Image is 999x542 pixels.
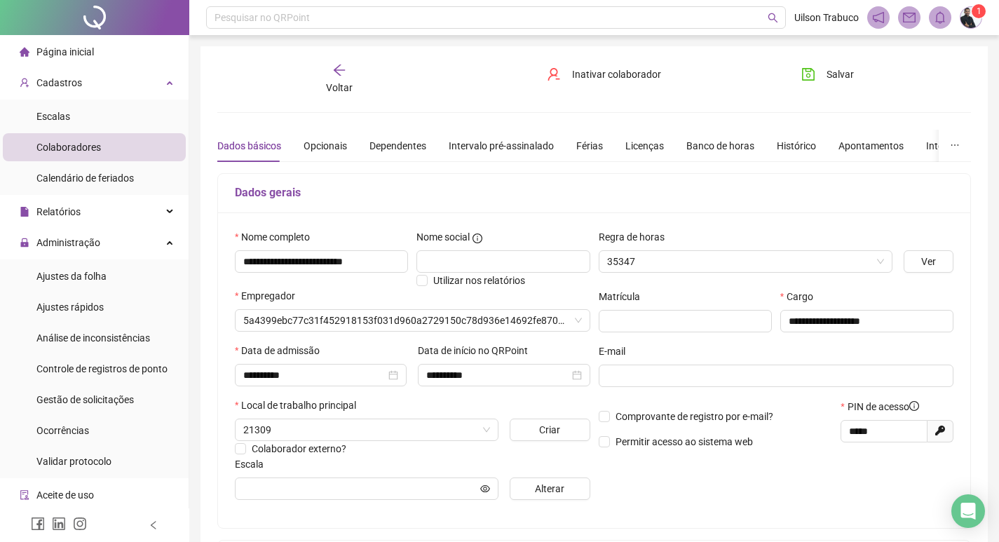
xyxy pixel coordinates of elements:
[473,233,482,243] span: info-circle
[243,310,582,331] span: 5a4399ebc77c31f452918153f031d960a2729150c78d936e14692fe870742e7b
[235,184,953,201] h5: Dados gerais
[904,250,953,273] button: Ver
[768,13,778,23] span: search
[686,138,754,154] div: Banco de horas
[31,517,45,531] span: facebook
[243,419,490,440] span: 21309
[607,251,884,272] span: 35347
[369,138,426,154] div: Dependentes
[794,10,859,25] span: Uilson Trabuco
[20,207,29,217] span: file
[36,111,70,122] span: Escalas
[599,229,674,245] label: Regra de horas
[149,520,158,530] span: left
[235,229,319,245] label: Nome completo
[36,332,150,344] span: Análise de inconsistências
[235,456,273,472] label: Escala
[921,254,936,269] span: Ver
[625,138,664,154] div: Licenças
[903,11,916,24] span: mail
[848,399,919,414] span: PIN de acesso
[576,138,603,154] div: Férias
[36,363,168,374] span: Controle de registros de ponto
[20,238,29,248] span: lock
[326,82,353,93] span: Voltar
[36,46,94,57] span: Página inicial
[235,288,304,304] label: Empregador
[235,343,329,358] label: Data de admissão
[52,517,66,531] span: linkedin
[304,138,347,154] div: Opcionais
[777,138,816,154] div: Histórico
[73,517,87,531] span: instagram
[20,78,29,88] span: user-add
[960,7,981,28] img: 38507
[332,63,346,77] span: arrow-left
[872,11,885,24] span: notification
[599,344,634,359] label: E-mail
[252,443,346,454] span: Colaborador externo?
[791,63,864,86] button: Salvar
[539,422,560,438] span: Criar
[616,436,753,447] span: Permitir acesso ao sistema web
[36,142,101,153] span: Colaboradores
[36,206,81,217] span: Relatórios
[950,140,960,150] span: ellipsis
[616,411,773,422] span: Comprovante de registro por e-mail?
[939,130,971,162] button: ellipsis
[934,11,946,24] span: bell
[510,419,590,441] button: Criar
[977,6,981,16] span: 1
[801,67,815,81] span: save
[36,394,134,405] span: Gestão de solicitações
[418,343,537,358] label: Data de início no QRPoint
[926,138,978,154] div: Integrações
[972,4,986,18] sup: Atualize o seu contato no menu Meus Dados
[510,477,590,500] button: Alterar
[827,67,854,82] span: Salvar
[36,302,104,313] span: Ajustes rápidos
[951,494,985,528] div: Open Intercom Messenger
[36,456,111,467] span: Validar protocolo
[433,275,525,286] span: Utilizar nos relatórios
[20,47,29,57] span: home
[449,138,554,154] div: Intervalo pré-assinalado
[599,289,649,304] label: Matrícula
[535,481,564,496] span: Alterar
[20,490,29,500] span: audit
[36,271,107,282] span: Ajustes da folha
[36,489,94,501] span: Aceite de uso
[536,63,672,86] button: Inativar colaborador
[838,138,904,154] div: Apontamentos
[36,172,134,184] span: Calendário de feriados
[547,67,561,81] span: user-delete
[572,67,661,82] span: Inativar colaborador
[909,401,919,411] span: info-circle
[480,484,490,494] span: eye
[36,237,100,248] span: Administração
[416,229,470,245] span: Nome social
[217,138,281,154] div: Dados básicos
[780,289,822,304] label: Cargo
[36,77,82,88] span: Cadastros
[36,425,89,436] span: Ocorrências
[235,398,365,413] label: Local de trabalho principal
